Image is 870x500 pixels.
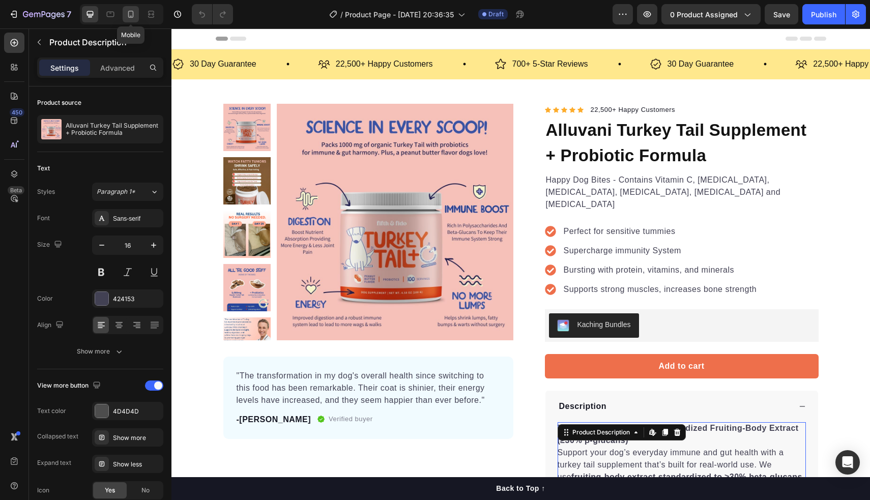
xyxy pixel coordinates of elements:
span: Paragraph 1* [97,187,135,196]
span: No [141,486,150,495]
p: Description [388,372,436,384]
h1: Alluvani Turkey Tail Supplement + Probiotic Formula [373,88,647,140]
button: Kaching Bundles [378,285,468,309]
button: 7 [4,4,76,24]
p: 700+ 5-Star Reviews [341,28,417,43]
button: Add to cart [373,326,647,350]
div: Back to Top ↑ [325,455,373,465]
p: Supports strong muscles, increases bone strength [392,255,586,267]
span: Product Page - [DATE] 20:36:35 [345,9,454,20]
button: Show more [37,342,163,361]
div: Show more [113,433,161,443]
div: Align [37,318,66,332]
p: Product Description [49,36,159,48]
div: Product Description [399,399,460,408]
p: 22,500+ Happy Customers [642,28,739,43]
div: Product source [37,98,81,107]
p: Alluvani Turkey Tail Supplement + Probiotic Formula [66,122,159,136]
button: Paragraph 1* [92,183,163,201]
div: Font [37,214,50,223]
div: Text color [37,406,66,416]
div: View more button [37,379,103,393]
p: Advanced [100,63,135,73]
div: Text [37,164,50,173]
p: 30 Day Guarantee [496,28,563,43]
button: Publish [802,4,845,24]
div: Beta [8,186,24,194]
p: Verified buyer [157,386,201,396]
p: -[PERSON_NAME] [65,385,140,397]
div: Collapsed text [37,432,78,441]
div: Size [37,238,64,252]
p: Happy Dog Bites - Contains Vitamin C, [MEDICAL_DATA], [MEDICAL_DATA], [MEDICAL_DATA], [MEDICAL_DA... [374,145,646,182]
button: 0 product assigned [661,4,761,24]
p: Perfect for sensitive tummies [392,197,586,209]
p: "The transformation in my dog's overall health since switching to this food has been remarkable. ... [65,341,329,378]
p: Settings [50,63,79,73]
b: fruiting-body extract standardized to ≥30% beta-glucans [400,444,631,453]
button: Save [765,4,798,24]
div: Undo/Redo [192,4,233,24]
div: Open Intercom Messenger [835,450,860,475]
div: Color [37,294,53,303]
span: Save [773,10,790,19]
div: Show less [113,460,161,469]
div: 450 [10,108,24,116]
b: Turkey Tail for Dogs — Standardized Fruiting-Body Extract (≥30% β-glucans) [386,395,627,416]
img: product feature img [41,119,62,139]
span: 0 product assigned [670,9,738,20]
div: Expand text [37,458,71,467]
div: Kaching Bundles [406,291,459,302]
span: / [340,9,343,20]
div: Add to cart [487,332,533,344]
div: Show more [77,346,124,357]
div: Publish [811,9,836,20]
div: 424153 [113,295,161,304]
span: Yes [105,486,115,495]
div: Styles [37,187,55,196]
p: 22,500+ Happy Customers [419,76,504,86]
div: Sans-serif [113,214,161,223]
div: Icon [37,486,49,495]
img: KachingBundles.png [386,291,398,303]
iframe: Design area [171,28,870,500]
p: Supercharge immunity System [392,216,586,228]
div: 4D4D4D [113,407,161,416]
p: Bursting with protein, vitamins, and minerals [392,236,586,248]
span: Draft [488,10,504,19]
p: 7 [67,8,71,20]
